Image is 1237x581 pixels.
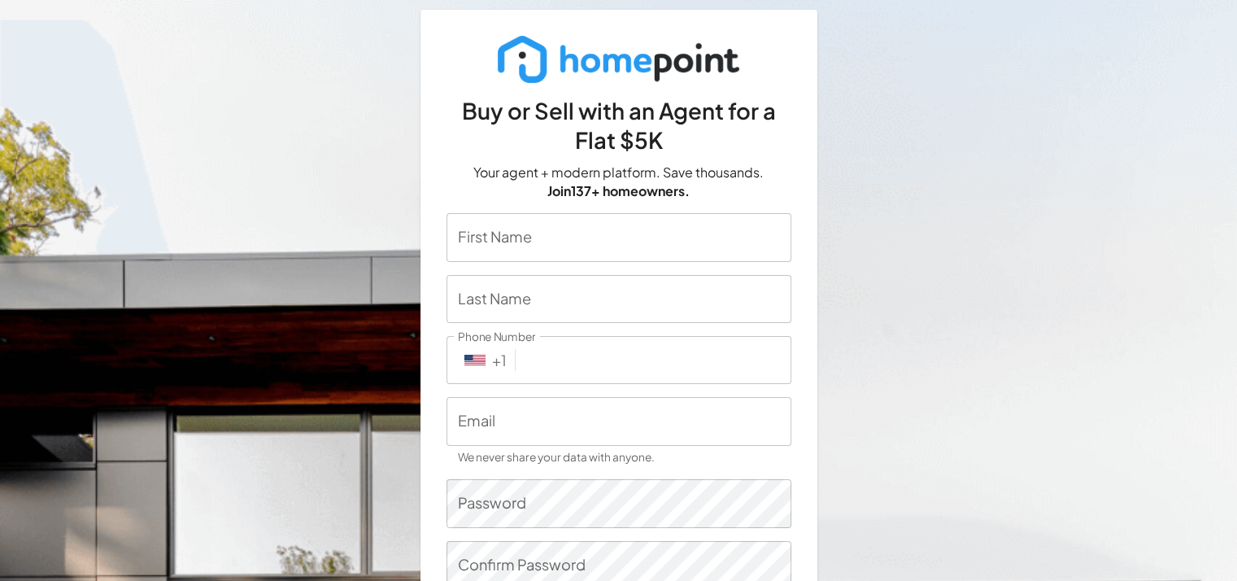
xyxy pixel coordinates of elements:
[458,448,780,467] p: We never share your data with anyone.
[446,164,791,201] p: Your agent + modern platform. Save thousands.
[458,329,535,345] label: Phone Number
[498,36,739,83] img: new_logo_light.png
[547,182,690,199] b: Join 137 + homeowners.
[446,96,791,155] h5: Buy or Sell with an Agent for a Flat $5K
